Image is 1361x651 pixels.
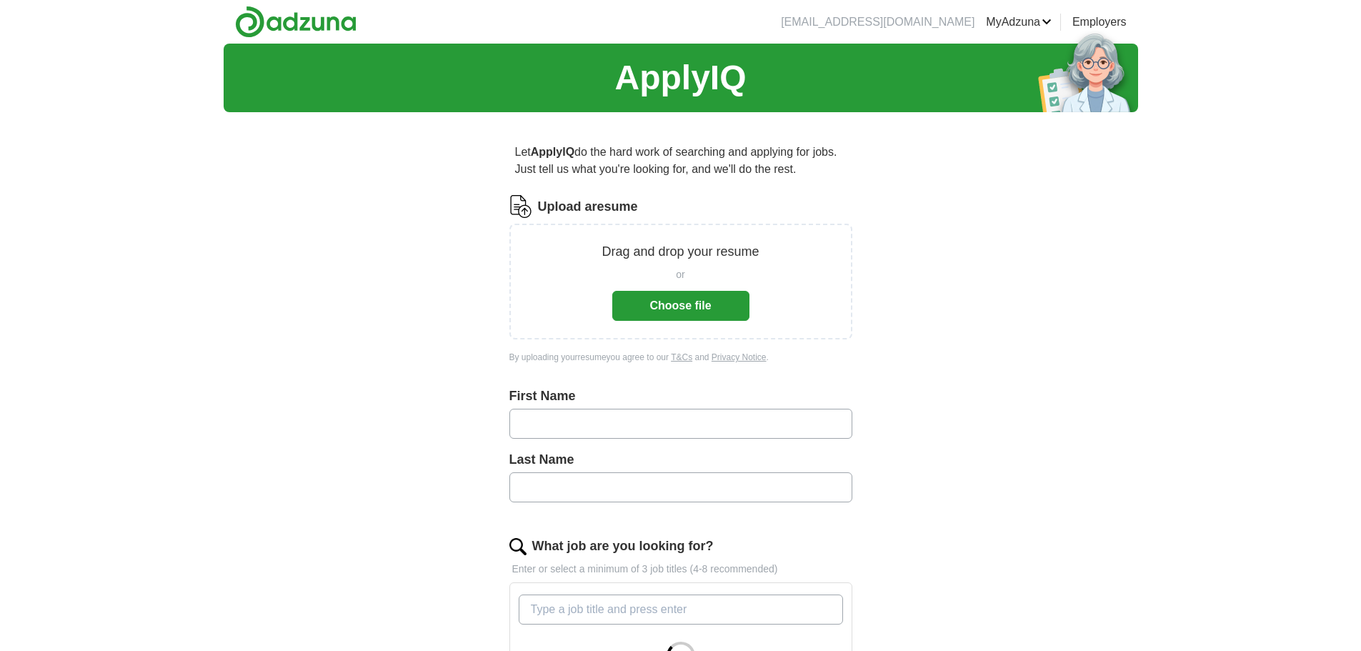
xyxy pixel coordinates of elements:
[509,538,527,555] img: search.png
[509,387,852,406] label: First Name
[671,352,692,362] a: T&Cs
[509,138,852,184] p: Let do the hard work of searching and applying for jobs. Just tell us what you're looking for, an...
[235,6,357,38] img: Adzuna logo
[509,562,852,577] p: Enter or select a minimum of 3 job titles (4-8 recommended)
[614,52,746,104] h1: ApplyIQ
[509,195,532,218] img: CV Icon
[1072,14,1127,31] a: Employers
[712,352,767,362] a: Privacy Notice
[602,242,759,262] p: Drag and drop your resume
[509,450,852,469] label: Last Name
[612,291,749,321] button: Choose file
[531,146,574,158] strong: ApplyIQ
[519,595,843,625] input: Type a job title and press enter
[986,14,1052,31] a: MyAdzuna
[676,267,684,282] span: or
[538,197,638,217] label: Upload a resume
[509,351,852,364] div: By uploading your resume you agree to our and .
[532,537,714,556] label: What job are you looking for?
[781,14,974,31] li: [EMAIL_ADDRESS][DOMAIN_NAME]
